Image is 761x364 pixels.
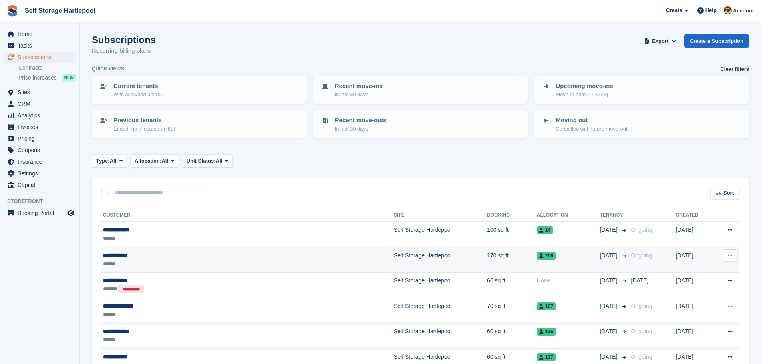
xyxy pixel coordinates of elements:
[394,222,487,247] td: Self Storage Hartlepool
[22,4,99,17] a: Self Storage Hartlepool
[335,91,383,99] p: In last 30 days
[18,156,66,167] span: Insurance
[631,252,652,259] span: Ongoing
[537,353,556,361] span: 137
[130,154,179,167] button: Allocation: All
[62,74,76,82] div: NEW
[18,133,66,144] span: Pricing
[18,74,57,82] span: Price increases
[110,157,117,165] span: All
[4,52,76,63] a: menu
[4,40,76,51] a: menu
[733,7,754,15] span: Account
[96,157,110,165] span: Type:
[600,302,619,310] span: [DATE]
[487,222,537,247] td: 100 sq ft
[93,111,306,137] a: Previous tenants Ended, no allocated unit(s)
[537,226,553,234] span: 14
[92,65,124,72] h6: Quick views
[135,157,161,165] span: Allocation:
[487,209,537,222] th: Booking
[18,28,66,40] span: Home
[537,209,600,222] th: Allocation
[556,116,627,125] p: Moving out
[720,65,749,73] a: Clear filters
[676,247,713,273] td: [DATE]
[335,116,387,125] p: Recent move-outs
[652,37,668,45] span: Export
[556,91,613,99] p: Move-in date > [DATE]
[6,5,18,17] img: stora-icon-8386f47178a22dfd0bd8f6a31ec36ba5ce8667c1dd55bd0f319d3a0aa187defe.svg
[18,121,66,133] span: Invoices
[556,82,613,91] p: Upcoming move-ins
[4,156,76,167] a: menu
[113,82,162,91] p: Current tenants
[335,82,383,91] p: Recent move-ins
[631,277,649,284] span: [DATE]
[4,168,76,179] a: menu
[537,328,556,336] span: 136
[4,133,76,144] a: menu
[4,145,76,156] a: menu
[113,116,175,125] p: Previous tenants
[676,209,713,222] th: Created
[394,247,487,273] td: Self Storage Hartlepool
[487,273,537,298] td: 60 sq ft
[631,227,652,233] span: Ongoing
[7,197,79,205] span: Storefront
[113,125,175,133] p: Ended, no allocated unit(s)
[600,353,619,361] span: [DATE]
[487,298,537,323] td: 70 sq ft
[92,46,156,56] p: Recurring billing plans
[600,251,619,260] span: [DATE]
[66,208,76,218] a: Preview store
[18,168,66,179] span: Settings
[18,145,66,156] span: Coupons
[187,157,216,165] span: Unit Status:
[18,87,66,98] span: Sites
[724,6,732,14] img: Woods Removals
[4,28,76,40] a: menu
[18,52,66,63] span: Subscriptions
[18,64,76,72] a: Contracts
[4,87,76,98] a: menu
[18,98,66,109] span: CRM
[4,98,76,109] a: menu
[18,207,66,219] span: Booking Portal
[18,73,76,82] a: Price increases NEW
[4,179,76,191] a: menu
[314,111,527,137] a: Recent move-outs In last 30 days
[18,179,66,191] span: Capital
[600,276,619,285] span: [DATE]
[161,157,168,165] span: All
[93,77,306,103] a: Current tenants With allocated unit(s)
[676,298,713,323] td: [DATE]
[676,323,713,349] td: [DATE]
[676,273,713,298] td: [DATE]
[600,226,619,234] span: [DATE]
[537,276,600,285] div: None
[487,247,537,273] td: 170 sq ft
[335,125,387,133] p: In last 30 days
[537,302,556,310] span: 167
[394,298,487,323] td: Self Storage Hartlepool
[666,6,682,14] span: Create
[4,110,76,121] a: menu
[600,209,628,222] th: Tenancy
[4,207,76,219] a: menu
[631,328,652,334] span: Ongoing
[394,323,487,349] td: Self Storage Hartlepool
[600,327,619,336] span: [DATE]
[18,110,66,121] span: Analytics
[631,354,652,360] span: Ongoing
[643,34,678,48] button: Export
[537,252,556,260] span: 206
[394,273,487,298] td: Self Storage Hartlepool
[705,6,717,14] span: Help
[182,154,233,167] button: Unit Status: All
[18,40,66,51] span: Tasks
[556,125,627,133] p: Cancelled with future move-out
[216,157,223,165] span: All
[535,77,748,103] a: Upcoming move-ins Move-in date > [DATE]
[92,34,156,45] h1: Subscriptions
